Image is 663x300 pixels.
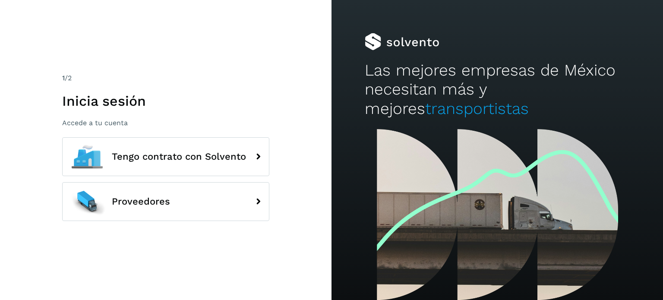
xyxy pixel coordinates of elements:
[62,74,65,82] span: 1
[62,93,269,109] h1: Inicia sesión
[425,99,529,118] span: transportistas
[365,61,630,118] h2: Las mejores empresas de México necesitan más y mejores
[62,73,269,83] div: /2
[62,119,269,127] p: Accede a tu cuenta
[112,196,170,207] span: Proveedores
[112,152,246,162] span: Tengo contrato con Solvento
[62,137,269,176] button: Tengo contrato con Solvento
[62,182,269,221] button: Proveedores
